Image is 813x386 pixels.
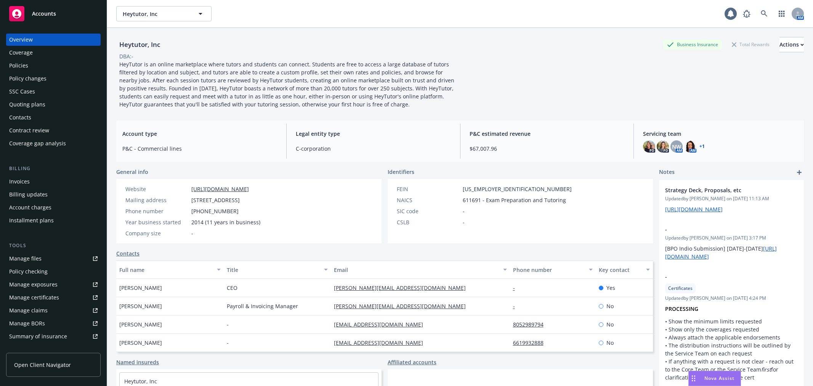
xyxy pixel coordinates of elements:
span: NW [672,143,681,151]
img: photo [643,140,655,153]
a: Account charges [6,201,101,214]
div: Tools [6,242,101,249]
span: Notes [659,168,675,177]
a: [EMAIL_ADDRESS][DOMAIN_NAME] [334,339,429,346]
a: Billing updates [6,188,101,201]
strong: PROCESSING [665,305,698,312]
span: Account type [122,130,277,138]
div: Summary of insurance [9,330,67,343]
a: [PERSON_NAME][EMAIL_ADDRESS][DOMAIN_NAME] [334,302,472,310]
a: Heytutor, Inc [124,378,157,385]
p: [BPO Indio Submission] [DATE]-[DATE] [665,244,798,261]
span: [PHONE_NUMBER] [191,207,239,215]
div: NAICS [397,196,460,204]
div: Policy changes [9,72,47,85]
div: Drag to move [689,371,698,386]
span: CEO [227,284,237,292]
a: Invoices [6,175,101,188]
button: Actions [779,37,804,52]
div: Strategy Deck, Proposals, etcUpdatedby [PERSON_NAME] on [DATE] 11:13 AM[URL][DOMAIN_NAME] [659,180,804,219]
div: SSC Cases [9,85,35,98]
div: Phone number [125,207,188,215]
div: Manage certificates [9,291,59,304]
a: Manage exposures [6,278,101,291]
div: Manage BORs [9,317,45,330]
a: 6619932888 [513,339,550,346]
a: Manage claims [6,304,101,317]
div: Contract review [9,124,49,137]
a: Switch app [774,6,789,21]
span: General info [116,168,148,176]
a: Named insureds [116,358,159,366]
div: Invoices [9,175,30,188]
div: Company size [125,229,188,237]
button: Heytutor, Inc [116,6,212,21]
a: Quoting plans [6,98,101,111]
span: Updated by [PERSON_NAME] on [DATE] 11:13 AM [665,195,798,202]
span: [STREET_ADDRESS] [191,196,240,204]
span: [PERSON_NAME] [119,302,162,310]
div: Policy checking [9,265,48,278]
div: Website [125,185,188,193]
a: Contacts [116,249,140,257]
div: Account charges [9,201,51,214]
span: Identifiers [388,168,414,176]
div: FEIN [397,185,460,193]
button: Nova Assist [688,371,741,386]
div: Policies [9,60,28,72]
div: Overview [9,34,33,46]
img: photo [657,140,669,153]
span: - [665,273,778,281]
a: Policies [6,60,101,72]
div: Manage exposures [9,278,58,291]
a: [EMAIL_ADDRESS][DOMAIN_NAME] [334,321,429,328]
div: Mailing address [125,196,188,204]
div: Quoting plans [9,98,45,111]
div: SIC code [397,207,460,215]
a: add [795,168,804,177]
div: Business Insurance [663,40,722,49]
span: 611691 - Exam Preparation and Tutoring [463,196,566,204]
a: Overview [6,34,101,46]
span: Accounts [32,11,56,17]
div: Title [227,266,320,274]
div: Full name [119,266,212,274]
a: Policy checking [6,265,101,278]
a: Contacts [6,111,101,124]
button: Title [224,261,331,279]
a: - [513,302,521,310]
img: photo [684,140,696,153]
div: Installment plans [9,214,54,227]
span: - [191,229,193,237]
div: Manage claims [9,304,48,317]
span: Legal entity type [296,130,451,138]
a: Summary of insurance [6,330,101,343]
div: Coverage gap analysis [9,137,66,150]
div: Manage files [9,253,42,265]
button: Phone number [510,261,596,279]
span: Payroll & Invoicing Manager [227,302,298,310]
div: Contacts [9,111,31,124]
a: 8052989794 [513,321,550,328]
div: Email [334,266,498,274]
a: Coverage [6,47,101,59]
span: - [463,207,465,215]
span: Certificates [668,285,693,292]
button: Email [331,261,510,279]
a: Accounts [6,3,101,24]
span: No [606,339,614,347]
span: HeyTutor is an online marketplace where tutors and students can connect. Students are free to acc... [119,61,456,108]
span: [PERSON_NAME] [119,284,162,292]
a: - [513,284,521,291]
a: [PERSON_NAME][EMAIL_ADDRESS][DOMAIN_NAME] [334,284,472,291]
span: P&C - Commercial lines [122,145,277,153]
a: Manage BORs [6,317,101,330]
span: Servicing team [643,130,798,138]
a: Manage certificates [6,291,101,304]
div: CSLB [397,218,460,226]
a: Manage files [6,253,101,265]
span: - [227,320,229,328]
button: Key contact [596,261,653,279]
